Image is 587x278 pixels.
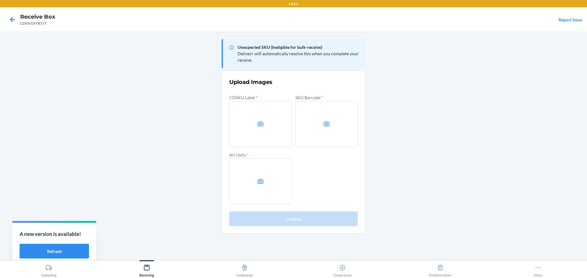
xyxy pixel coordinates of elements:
[238,44,360,50] p: Unexpected SKU (Ineligible for bulk-receive)
[229,211,358,226] button: Confirm
[98,260,196,277] button: Receiving
[489,260,587,277] button: More
[429,262,452,277] div: Problem Solver
[236,262,253,277] div: Outbounds
[20,13,55,21] h4: Receive Box
[20,230,89,238] p: A new version is available!
[229,95,258,100] label: CDSKU Label
[559,17,582,22] a: Report Issue
[229,78,358,86] h3: Upload Images
[295,95,323,100] label: SKU Barcode
[20,244,89,258] button: Refresh
[391,260,489,277] button: Problem Solver
[20,21,55,26] div: CDXVGFYKTTT
[41,262,57,277] div: Unloading
[293,260,391,277] button: Create Issue
[238,50,360,63] p: Deliverr will automatically resolve this when you complete your receive.
[333,262,352,277] div: Create Issue
[289,1,298,7] p: LAX1
[196,260,293,277] button: Outbounds
[229,152,249,157] label: All Units
[534,262,542,277] div: More
[139,262,154,277] div: Receiving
